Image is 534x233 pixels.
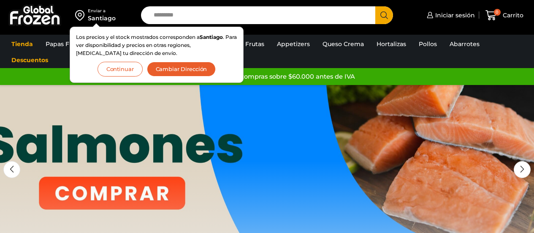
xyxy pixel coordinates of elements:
[200,34,223,40] strong: Santiago
[273,36,314,52] a: Appetizers
[494,9,501,16] span: 0
[98,62,143,77] button: Continuar
[88,14,116,22] div: Santiago
[147,62,216,77] button: Cambiar Dirección
[7,36,37,52] a: Tienda
[483,5,526,25] a: 0 Carrito
[445,36,484,52] a: Abarrotes
[372,36,410,52] a: Hortalizas
[425,7,475,24] a: Iniciar sesión
[75,8,88,22] img: address-field-icon.svg
[375,6,393,24] button: Search button
[415,36,441,52] a: Pollos
[514,161,531,178] div: Next slide
[41,36,87,52] a: Papas Fritas
[3,161,20,178] div: Previous slide
[88,8,116,14] div: Enviar a
[318,36,368,52] a: Queso Crema
[501,11,523,19] span: Carrito
[76,33,237,58] p: Los precios y el stock mostrados corresponden a . Para ver disponibilidad y precios en otras regi...
[7,52,52,68] a: Descuentos
[433,11,475,19] span: Iniciar sesión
